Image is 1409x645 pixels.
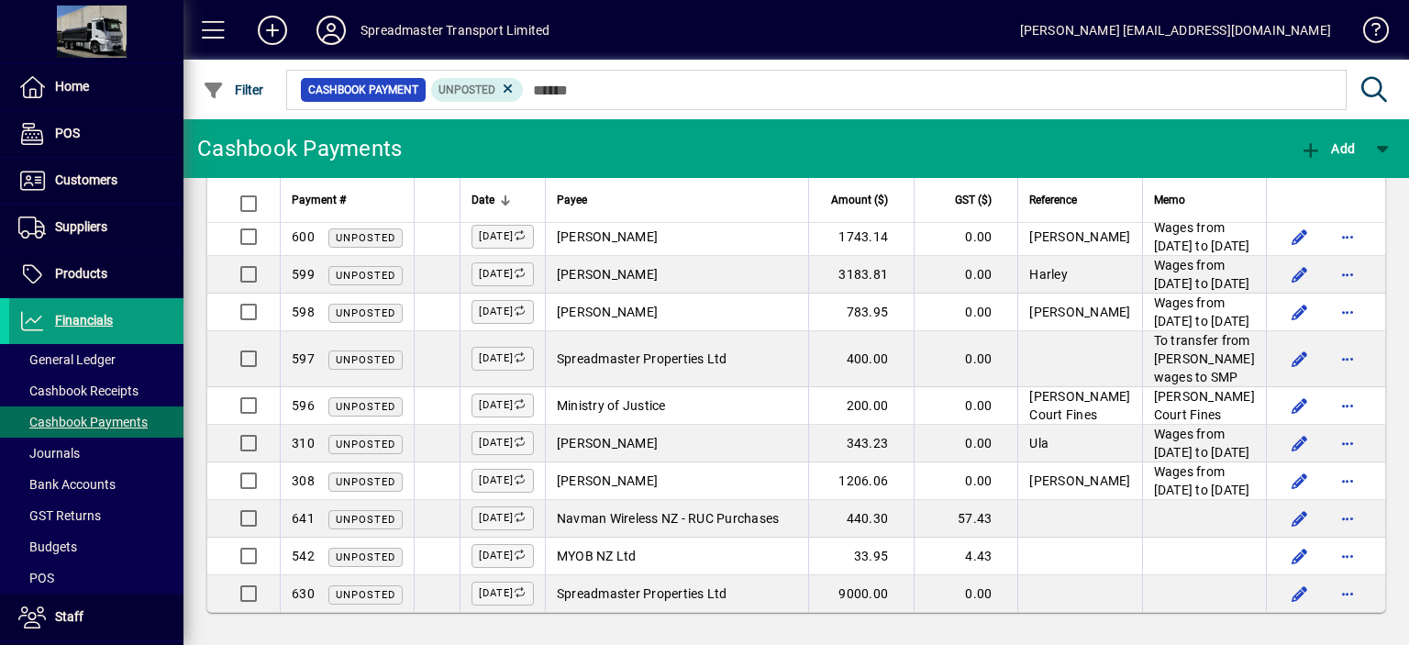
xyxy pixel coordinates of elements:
a: Suppliers [9,205,183,250]
span: Spreadmaster Properties Ltd [557,351,727,366]
td: 4.43 [914,538,1017,575]
a: Cashbook Receipts [9,375,183,406]
span: 630 [292,586,315,601]
label: [DATE] [472,347,534,371]
span: Payment # [292,190,346,210]
span: Wages from [DATE] to [DATE] [1154,258,1250,291]
a: POS [9,562,183,594]
button: More options [1333,344,1362,373]
span: 599 [292,267,315,282]
td: 57.43 [914,500,1017,538]
td: 200.00 [808,387,915,425]
a: Journals [9,438,183,469]
button: Edit [1285,260,1315,289]
label: [DATE] [472,506,534,530]
span: [PERSON_NAME] Court Fines [1154,389,1255,422]
span: Unposted [438,83,495,96]
div: Reference [1029,190,1130,210]
span: Unposted [336,439,395,450]
td: 400.00 [808,331,915,387]
td: 3183.81 [808,256,915,294]
span: [PERSON_NAME] [557,267,658,282]
label: [DATE] [472,225,534,249]
td: 0.00 [914,575,1017,612]
span: Date [472,190,494,210]
span: Budgets [18,539,77,554]
td: 33.95 [808,538,915,575]
td: 783.95 [808,294,915,331]
span: Ministry of Justice [557,398,666,413]
button: More options [1333,428,1362,458]
span: Home [55,79,89,94]
button: More options [1333,391,1362,420]
span: [PERSON_NAME] [1029,473,1130,488]
span: Add [1300,141,1355,156]
td: 0.00 [914,294,1017,331]
span: Navman Wireless NZ - RUC Purchases [557,511,780,526]
button: More options [1333,541,1362,571]
a: GST Returns [9,500,183,531]
span: To transfer from [PERSON_NAME] wages to SMP [1154,333,1255,384]
span: Products [55,266,107,281]
button: Profile [302,14,361,47]
div: Amount ($) [820,190,905,210]
span: Unposted [336,354,395,366]
span: POS [18,571,54,585]
a: Cashbook Payments [9,406,183,438]
a: Home [9,64,183,110]
button: Edit [1285,391,1315,420]
span: Reference [1029,190,1077,210]
td: 0.00 [914,256,1017,294]
td: 440.30 [808,500,915,538]
button: More options [1333,579,1362,608]
span: Unposted [336,270,395,282]
label: [DATE] [472,431,534,455]
div: [PERSON_NAME] [EMAIL_ADDRESS][DOMAIN_NAME] [1020,16,1331,45]
a: Customers [9,158,183,204]
button: More options [1333,504,1362,533]
span: Cashbook Payment [308,81,418,99]
button: Edit [1285,297,1315,327]
span: 598 [292,305,315,319]
a: Staff [9,595,183,640]
div: Memo [1154,190,1255,210]
button: More options [1333,222,1362,251]
span: Wages from [DATE] to [DATE] [1154,295,1250,328]
span: GST ($) [955,190,992,210]
td: 343.23 [808,425,915,462]
span: 641 [292,511,315,526]
span: General Ledger [18,352,116,367]
a: Budgets [9,531,183,562]
td: 1743.14 [808,218,915,256]
span: Unposted [336,514,395,526]
span: Unposted [336,551,395,563]
a: Knowledge Base [1349,4,1386,63]
button: Edit [1285,541,1315,571]
button: Edit [1285,344,1315,373]
span: GST Returns [18,508,101,523]
div: GST ($) [926,190,1008,210]
button: Edit [1285,428,1315,458]
td: 0.00 [914,462,1017,500]
span: 600 [292,229,315,244]
span: Filter [203,83,264,97]
span: Suppliers [55,219,107,234]
span: Unposted [336,589,395,601]
button: Edit [1285,222,1315,251]
span: MYOB NZ Ltd [557,549,637,563]
span: Journals [18,446,80,461]
span: Ula [1029,436,1048,450]
span: Harley [1029,267,1068,282]
td: 0.00 [914,387,1017,425]
button: Edit [1285,504,1315,533]
button: Add [1295,132,1359,165]
button: More options [1333,466,1362,495]
a: POS [9,111,183,157]
span: [PERSON_NAME] [1029,229,1130,244]
td: 9000.00 [808,575,915,612]
a: Bank Accounts [9,469,183,500]
span: [PERSON_NAME] [557,229,658,244]
span: Spreadmaster Properties Ltd [557,586,727,601]
span: 542 [292,549,315,563]
span: [PERSON_NAME] [557,305,658,319]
